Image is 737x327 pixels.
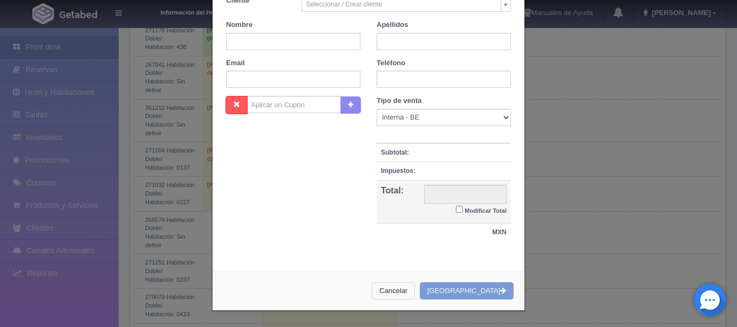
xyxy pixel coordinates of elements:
th: Subtotal: [377,143,420,162]
label: Teléfono [377,58,405,68]
input: Aplicar un Cupón [247,96,341,113]
button: Cancelar [372,282,415,300]
label: Apellidos [377,20,408,30]
strong: MXN [492,228,507,236]
input: Modificar Total [456,206,463,213]
small: Modificar Total [465,207,507,214]
label: Email [226,58,245,68]
th: Total: [377,180,420,224]
th: Impuestos: [377,162,420,180]
label: Nombre [226,20,253,30]
label: Tipo de venta [377,96,422,106]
